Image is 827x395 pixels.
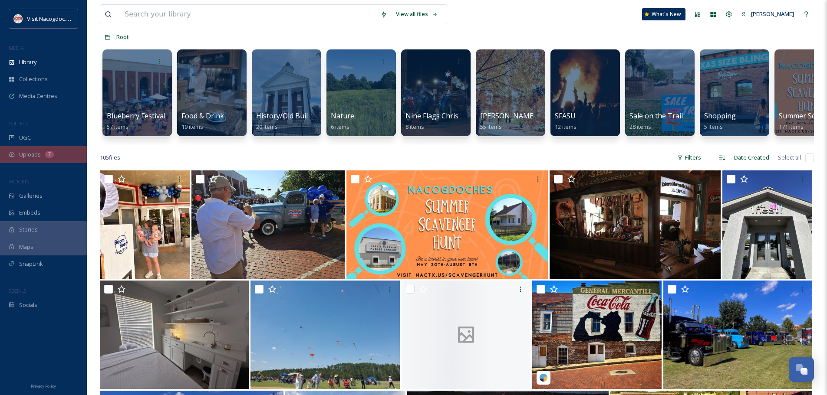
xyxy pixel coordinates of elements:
a: Sale on the Trail28 items [629,112,683,131]
span: Uploads [19,150,41,159]
span: 8 items [405,123,424,131]
img: IMG_1709.jpg [100,281,249,389]
span: Nine Flags Christmas Parade 2023 [405,111,517,121]
img: snapsea-logo.png [539,373,548,382]
a: Nature6 items [331,112,354,131]
span: 12 items [555,123,577,131]
span: [PERSON_NAME] [751,10,794,18]
div: Date Created [730,149,774,166]
a: Privacy Policy [31,380,56,391]
span: Privacy Policy [31,383,56,389]
img: String Shop_interior w Steve Hartz_Mike Wiggins.JPG [550,170,721,279]
span: 55 items [480,123,502,131]
a: View all files [392,6,442,23]
a: Food & Drink19 items [181,112,224,131]
span: 20 items [256,123,278,131]
a: [PERSON_NAME] [737,6,798,23]
span: SnapLink [19,260,43,268]
span: Blueberry Festival [107,111,165,121]
span: Root [116,33,129,41]
span: Library [19,58,36,66]
span: Embeds [19,209,40,217]
span: 28 items [629,123,651,131]
a: Root [116,32,129,42]
span: 171 items [779,123,804,131]
a: What's New [642,8,685,20]
span: Maps [19,243,33,251]
a: Blueberry Festival57 items [107,112,165,131]
span: MEDIA [9,45,24,51]
span: Shopping [704,111,736,121]
span: UGC [19,134,31,142]
span: Socials [19,301,37,309]
span: Food & Drink [181,111,224,121]
span: History/Old Buildings [256,111,326,121]
span: 105 file s [100,153,120,162]
span: SFASU [555,111,576,121]
span: Stories [19,225,38,234]
a: SFASU12 items [555,112,577,131]
button: Open Chat [789,357,814,382]
span: Visit Nacogdoches [27,14,75,23]
span: WIDGETS [9,178,29,185]
span: Collections [19,75,48,83]
img: images%20%281%29.jpeg [14,14,23,23]
img: 20240608_092136.jpg [191,170,345,279]
span: COLLECT [9,120,27,127]
input: Search your library [120,5,376,24]
img: ext_1749924619.458447_sarahl0901@gmail.com-Tezza-4076.jpeg [100,170,190,279]
span: SOCIALS [9,287,26,294]
span: Sale on the Trail [629,111,683,121]
img: IMG_1706.jpg [722,170,812,279]
span: Media Centres [19,92,57,100]
img: 494535241_1252787750182973_2579586294914281421_n (1).jpg [346,170,548,279]
span: 19 items [181,123,203,131]
img: 20220403_144511.jpg [250,281,399,389]
a: Nine Flags Christmas Parade 20238 items [405,112,517,131]
span: 6 items [331,123,349,131]
span: [PERSON_NAME] Azalea Garden [480,111,584,121]
img: visitnac-18017611199049611.jpg [532,281,661,389]
span: 5 items [704,123,723,131]
a: History/Old Buildings20 items [256,112,326,131]
div: 7 [45,151,54,158]
span: Galleries [19,192,43,200]
span: Select all [778,153,801,162]
span: Nature [331,111,354,121]
a: [PERSON_NAME] Azalea Garden55 items [480,112,584,131]
img: IMG_1593.jpg [663,281,812,389]
span: 57 items [107,123,128,131]
a: Shopping5 items [704,112,736,131]
div: Filters [673,149,705,166]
